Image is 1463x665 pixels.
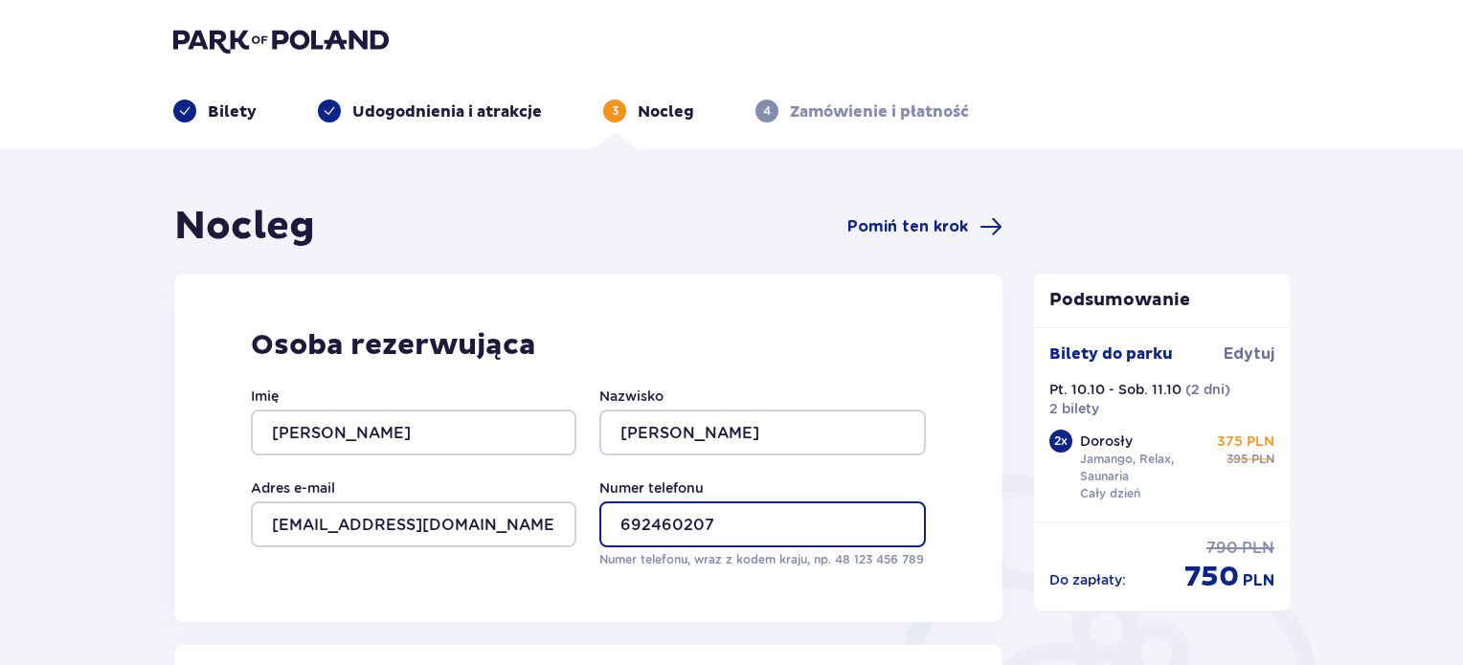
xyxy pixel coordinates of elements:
p: Bilety do parku [1049,344,1173,365]
img: Park of Poland logo [173,27,389,54]
span: PLN [1242,538,1274,559]
p: Cały dzień [1080,485,1140,502]
span: PLN [1243,570,1274,591]
div: Bilety [173,100,257,122]
label: Nazwisko [599,387,664,406]
p: Zamówienie i płatność [790,101,969,122]
a: Pomiń ten krok [847,215,1002,238]
input: Nazwisko [599,410,925,455]
p: Nocleg [638,101,694,122]
label: Numer telefonu [599,478,704,498]
h1: Nocleg [174,203,315,251]
span: PLN [1251,451,1274,468]
span: 750 [1184,559,1239,595]
span: Pomiń ten krok [847,216,968,237]
p: ( 2 dni ) [1185,380,1230,399]
label: Adres e-mail [251,478,335,498]
span: 395 [1227,451,1248,468]
p: Podsumowanie [1034,289,1291,312]
p: 4 [763,102,771,120]
div: Udogodnienia i atrakcje [318,100,542,122]
p: Numer telefonu, wraz z kodem kraju, np. 48 ​123 ​456 ​789 [599,551,925,568]
div: 3Nocleg [603,100,694,122]
input: Adres e-mail [251,501,576,547]
p: 3 [612,102,619,120]
p: 2 bilety [1049,399,1099,418]
div: 2 x [1049,430,1072,453]
span: 790 [1206,538,1238,559]
p: Do zapłaty : [1049,570,1126,589]
p: Bilety [208,101,257,122]
p: 375 PLN [1217,432,1274,451]
p: Osoba rezerwująca [251,327,926,364]
p: Udogodnienia i atrakcje [352,101,542,122]
label: Imię [251,387,279,406]
div: 4Zamówienie i płatność [755,100,969,122]
p: Dorosły [1080,432,1133,451]
input: Numer telefonu [599,501,925,547]
p: Jamango, Relax, Saunaria [1080,451,1212,485]
span: Edytuj [1224,344,1274,365]
p: Pt. 10.10 - Sob. 11.10 [1049,380,1182,399]
input: Imię [251,410,576,455]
